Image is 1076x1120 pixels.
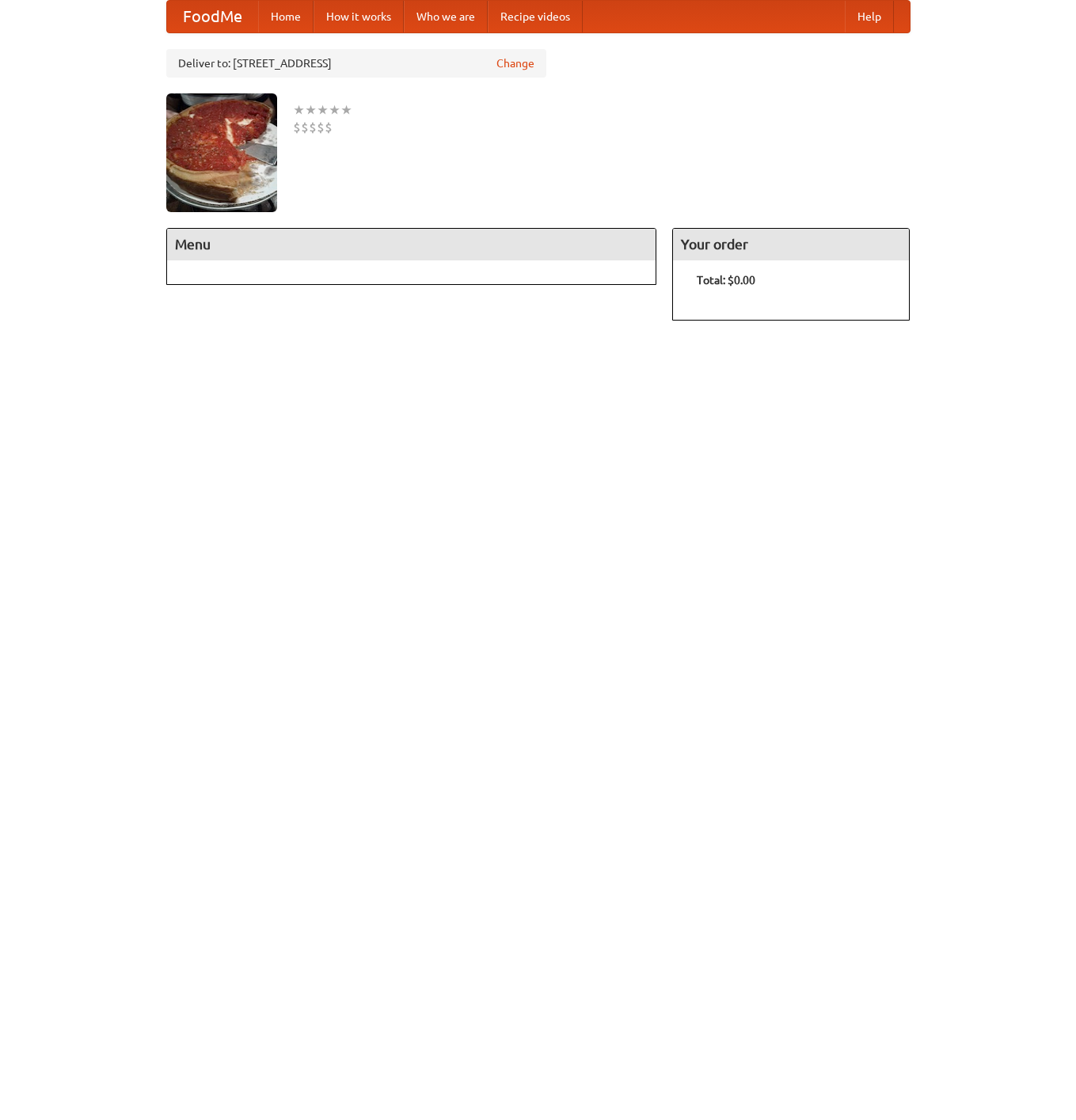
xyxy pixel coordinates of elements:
li: $ [309,119,317,136]
h4: Your order [673,229,909,260]
img: angular.jpg [166,93,277,212]
li: ★ [305,101,317,119]
a: Help [845,1,894,32]
a: FoodMe [167,1,258,32]
a: How it works [314,1,404,32]
li: $ [301,119,309,136]
li: ★ [317,101,329,119]
li: $ [293,119,301,136]
li: $ [317,119,325,136]
li: $ [325,119,333,136]
a: Change [496,55,534,71]
a: Home [258,1,314,32]
a: Who we are [404,1,488,32]
h4: Menu [167,229,656,260]
li: ★ [329,101,340,119]
div: Deliver to: [STREET_ADDRESS] [166,49,546,78]
b: Total: $0.00 [697,274,755,287]
li: ★ [340,101,352,119]
a: Recipe videos [488,1,583,32]
li: ★ [293,101,305,119]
